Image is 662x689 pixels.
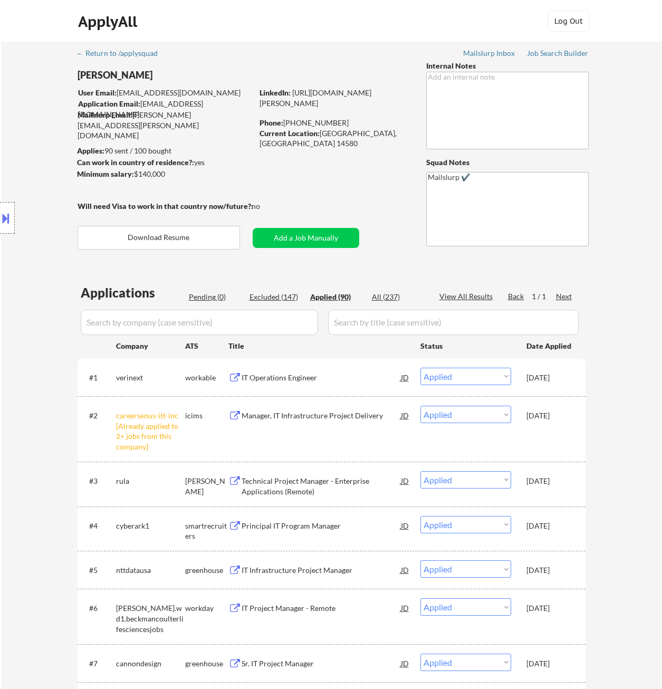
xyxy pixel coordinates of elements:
div: [PERSON_NAME].wd1.beckmancoulterlifesciencesjobs [116,603,185,634]
a: Job Search Builder [527,49,589,60]
div: JD [400,654,410,673]
div: [GEOGRAPHIC_DATA], [GEOGRAPHIC_DATA] 14580 [260,128,409,149]
strong: LinkedIn: [260,88,291,97]
div: careersenus-itt-inc [Already applied to 2+ jobs from this company] [116,410,185,452]
div: verinext [116,372,185,383]
strong: Current Location: [260,129,320,138]
div: greenhouse [185,565,228,576]
div: [DATE] [526,476,573,486]
input: Search by title (case sensitive) [328,310,579,335]
div: Title [228,341,410,351]
div: JD [400,471,410,490]
div: [DATE] [526,658,573,669]
a: ← Return to /applysquad [76,49,168,60]
div: JD [400,560,410,579]
div: [PERSON_NAME] [185,476,228,496]
div: [DATE] [526,565,573,576]
div: Job Search Builder [527,50,589,57]
a: [URL][DOMAIN_NAME][PERSON_NAME] [260,88,371,108]
div: Status [420,336,511,355]
div: Next [556,291,573,302]
div: Internal Notes [426,61,589,71]
div: Date Applied [526,341,573,351]
div: Excluded (147) [250,292,302,302]
div: [DATE] [526,603,573,614]
div: Back [508,291,525,302]
div: #7 [89,658,108,669]
div: no [252,201,282,212]
div: JD [400,598,410,617]
div: 1 / 1 [532,291,556,302]
input: Search by company (case sensitive) [81,310,318,335]
div: [DATE] [526,410,573,421]
div: Mailslurp Inbox [463,50,516,57]
div: workday [185,603,228,614]
div: #3 [89,476,108,486]
div: icims [185,410,228,421]
div: ATS [185,341,228,351]
div: View All Results [439,291,496,302]
div: All (237) [372,292,425,302]
div: workable [185,372,228,383]
div: Pending (0) [189,292,242,302]
div: [DATE] [526,372,573,383]
div: smartrecruiters [185,521,228,541]
div: greenhouse [185,658,228,669]
div: Applied (90) [310,292,363,302]
div: cannondesign [116,658,185,669]
div: ApplyAll [78,13,140,31]
div: IT Project Manager - Remote [242,603,401,614]
div: [DATE] [526,521,573,531]
div: Manager, IT Infrastructure Project Delivery [242,410,401,421]
div: [PHONE_NUMBER] [260,118,409,128]
div: IT Operations Engineer [242,372,401,383]
div: JD [400,516,410,535]
button: Add a Job Manually [253,228,359,248]
div: Technical Project Manager - Enterprise Applications (Remote) [242,476,401,496]
div: IT Infrastructure Project Manager [242,565,401,576]
div: ← Return to /applysquad [76,50,168,57]
div: Sr. IT Project Manager [242,658,401,669]
div: Principal IT Program Manager [242,521,401,531]
div: cyberark1 [116,521,185,531]
div: JD [400,368,410,387]
div: #1 [89,372,108,383]
div: #6 [89,603,108,614]
div: rula [116,476,185,486]
div: #2 [89,410,108,421]
div: #4 [89,521,108,531]
button: Log Out [548,11,590,32]
div: #5 [89,565,108,576]
div: nttdatausa [116,565,185,576]
strong: Phone: [260,118,283,127]
div: JD [400,406,410,425]
div: Squad Notes [426,157,589,168]
a: Mailslurp Inbox [463,49,516,60]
